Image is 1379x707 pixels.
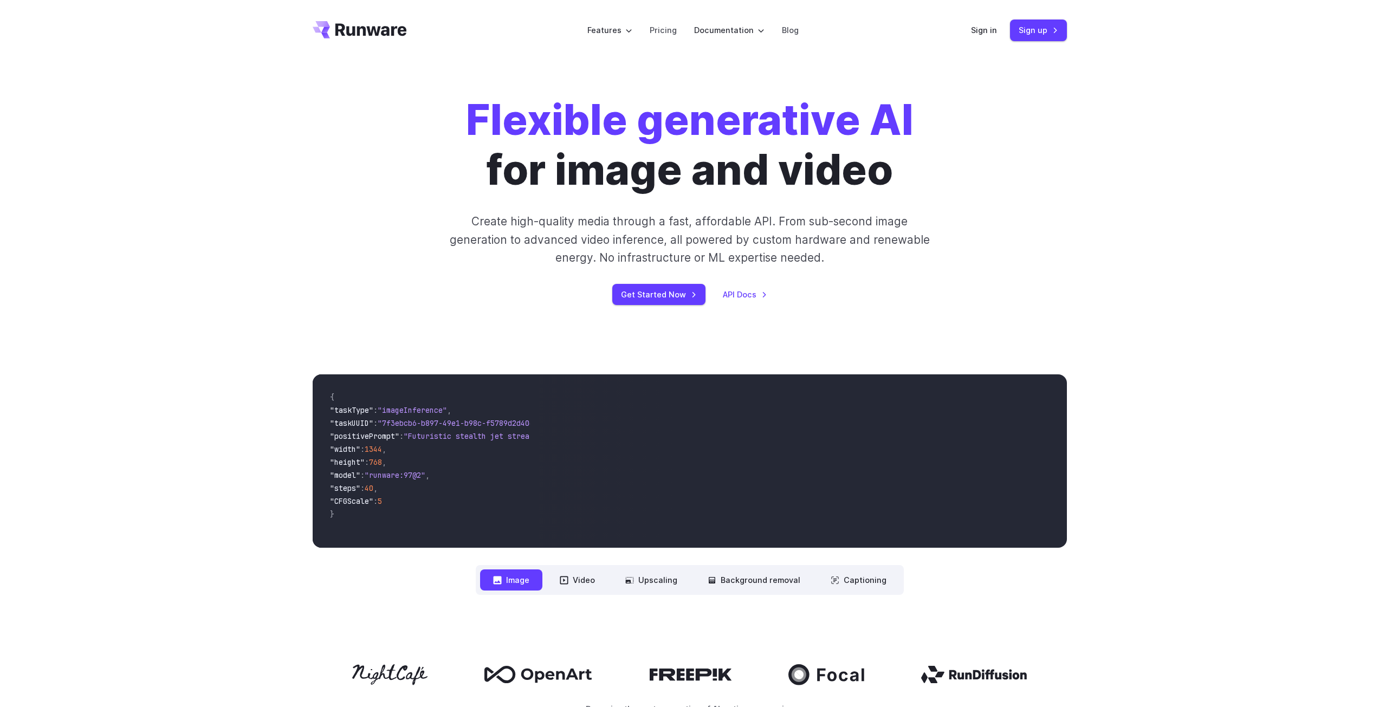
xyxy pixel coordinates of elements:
[723,288,767,301] a: API Docs
[360,444,365,454] span: :
[587,24,632,36] label: Features
[330,444,360,454] span: "width"
[694,24,765,36] label: Documentation
[373,405,378,415] span: :
[612,284,705,305] a: Get Started Now
[480,569,542,591] button: Image
[382,457,386,467] span: ,
[1010,20,1067,41] a: Sign up
[330,509,334,519] span: }
[365,483,373,493] span: 40
[818,569,899,591] button: Captioning
[365,470,425,480] span: "runware:97@2"
[330,431,399,441] span: "positivePrompt"
[695,569,813,591] button: Background removal
[612,569,690,591] button: Upscaling
[330,496,373,506] span: "CFGScale"
[378,405,447,415] span: "imageInference"
[399,431,404,441] span: :
[365,444,382,454] span: 1344
[365,457,369,467] span: :
[330,457,365,467] span: "height"
[650,24,677,36] a: Pricing
[360,470,365,480] span: :
[447,405,451,415] span: ,
[404,431,798,441] span: "Futuristic stealth jet streaking through a neon-lit cityscape with glowing purple exhaust"
[360,483,365,493] span: :
[373,483,378,493] span: ,
[373,418,378,428] span: :
[971,24,997,36] a: Sign in
[378,418,542,428] span: "7f3ebcb6-b897-49e1-b98c-f5789d2d40d7"
[425,470,430,480] span: ,
[313,21,407,38] a: Go to /
[547,569,608,591] button: Video
[466,95,914,195] h1: for image and video
[448,212,931,267] p: Create high-quality media through a fast, affordable API. From sub-second image generation to adv...
[782,24,799,36] a: Blog
[378,496,382,506] span: 5
[330,470,360,480] span: "model"
[382,444,386,454] span: ,
[330,392,334,402] span: {
[373,496,378,506] span: :
[330,405,373,415] span: "taskType"
[466,95,914,145] strong: Flexible generative AI
[330,418,373,428] span: "taskUUID"
[369,457,382,467] span: 768
[330,483,360,493] span: "steps"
